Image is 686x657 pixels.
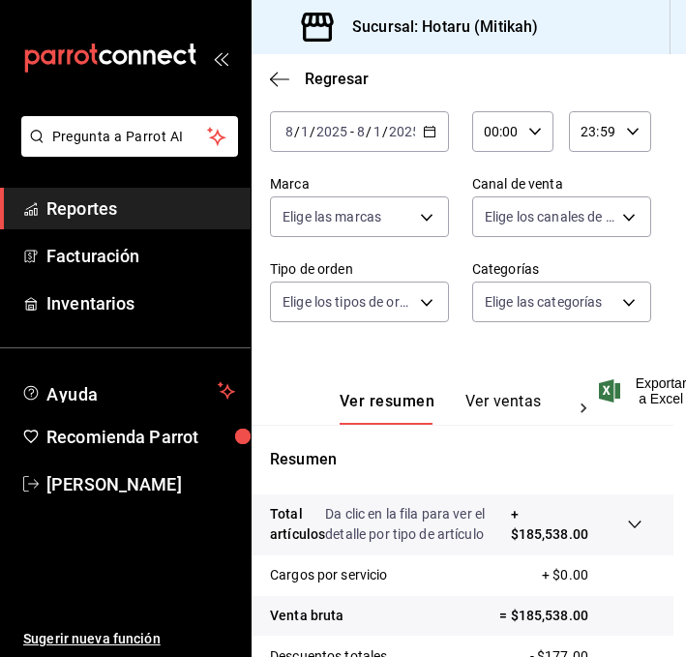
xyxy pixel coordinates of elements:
span: Inventarios [46,290,235,316]
span: Facturación [46,243,235,269]
input: -- [373,124,382,139]
button: Ver resumen [340,392,434,425]
span: Elige las marcas [283,207,381,226]
span: [PERSON_NAME] [46,471,235,497]
input: ---- [315,124,348,139]
label: Hora fin [569,92,650,105]
label: Hora inicio [472,92,553,105]
input: ---- [388,124,421,139]
p: Resumen [270,448,642,471]
label: Marca [270,177,449,191]
p: + $0.00 [542,565,642,585]
span: / [294,124,300,139]
label: Categorías [472,262,651,276]
p: Da clic en la fila para ver el detalle por tipo de artículo [325,504,510,545]
span: - [350,124,354,139]
span: Reportes [46,195,235,222]
span: Elige los tipos de orden [283,292,413,312]
span: Elige las categorías [485,292,603,312]
span: Sugerir nueva función [23,629,235,649]
span: Pregunta a Parrot AI [52,127,208,147]
a: Pregunta a Parrot AI [14,140,238,161]
input: -- [284,124,294,139]
span: / [310,124,315,139]
button: Ver ventas [465,392,542,425]
button: open_drawer_menu [213,50,228,66]
label: Tipo de orden [270,262,449,276]
span: Ayuda [46,379,210,403]
span: / [382,124,388,139]
div: navigation tabs [340,392,564,425]
p: Total artículos [270,504,325,545]
label: Canal de venta [472,177,651,191]
button: Pregunta a Parrot AI [21,116,238,157]
p: Venta bruta [270,606,343,626]
input: -- [300,124,310,139]
p: Cargos por servicio [270,565,388,585]
label: Fecha [270,92,449,105]
button: Regresar [270,70,369,88]
h3: Sucursal: Hotaru (Mitikah) [337,15,538,39]
p: + $185,538.00 [511,504,588,545]
span: Recomienda Parrot [46,424,235,450]
span: / [366,124,372,139]
p: = $185,538.00 [499,606,642,626]
span: Elige los canales de venta [485,207,615,226]
input: -- [356,124,366,139]
span: Regresar [305,70,369,88]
